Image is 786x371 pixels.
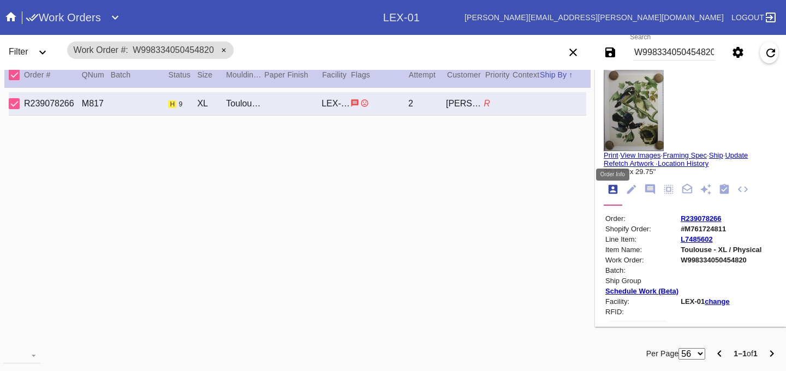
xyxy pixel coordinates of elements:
a: Ship [709,151,723,159]
div: R239078266 [24,99,82,109]
ng-md-icon: Measurements [663,183,675,196]
label: Per Page [646,347,679,360]
span: Filter [9,47,28,56]
td: RFID: [605,307,679,316]
span: ↑ [569,70,573,79]
td: Facility: [605,297,679,306]
span: Hold [168,100,176,108]
div: Ship By ↑ [540,68,586,81]
a: R239078266 [681,214,721,223]
td: Ship Group [605,276,679,285]
a: Update [725,151,748,159]
div: Facility [322,68,351,81]
a: Framing Spec [663,151,707,159]
div: of [734,347,758,360]
div: Paper Finish [264,68,322,81]
button: Settings [727,41,749,63]
div: M817 [82,99,111,109]
ng-md-icon: Notes [644,183,656,196]
ng-md-icon: Package Note [681,183,693,196]
div: Flags [351,68,409,81]
span: return [360,98,369,107]
div: Order # [24,68,82,81]
span: Order Info [600,171,625,177]
div: Context [513,68,540,81]
div: Moulding / Mat [226,68,264,81]
span: Logout [731,13,764,22]
span: Priority [485,70,510,79]
a: Logout [728,8,777,27]
div: LEX-01 [321,99,350,109]
span: W998334050454820 [133,45,214,55]
div: LEX-01 [383,11,420,24]
ng-md-icon: Workflow [718,183,730,196]
div: 2 [408,99,446,109]
div: Toulouse / Sage [226,99,264,109]
div: FilterExpand [4,37,61,68]
button: Expand [104,7,126,28]
md-checkbox: Select All [9,66,25,83]
div: XL [197,99,226,109]
ng-md-icon: JSON Files [737,183,749,196]
td: Order: [605,214,679,223]
b: 1–1 [734,349,747,358]
td: Line Item: [605,235,679,244]
span: Has instructions from customer. Has instructions from business. [350,98,359,107]
ng-md-icon: Add Ons [700,183,712,196]
button: Save filters [599,41,621,63]
div: Customer [447,68,485,81]
button: Clear filters [562,41,584,63]
td: Toulouse - XL / Physical [680,245,762,254]
td: Batch: [605,266,679,275]
div: Batch [111,68,169,81]
a: L7485602 [681,235,713,243]
div: QNum [82,68,111,81]
button: Assign RFID [610,321,666,341]
div: · · · · [604,151,777,176]
div: Size [197,68,226,81]
span: Size [197,70,212,79]
md-select: download-file: Download... [3,347,40,363]
a: [PERSON_NAME][EMAIL_ADDRESS][PERSON_NAME][DOMAIN_NAME] [465,13,724,22]
td: Item Name: [605,245,679,254]
span: Ship By [540,70,567,79]
span: 9 workflow steps remaining [179,100,183,108]
ng-md-icon: Order Info [607,183,619,196]
button: Expand [32,41,53,63]
a: change [705,297,730,306]
span: R [484,99,490,108]
button: Previous Page [708,343,730,364]
span: Work Order # [74,45,128,55]
td: LEX-01 [680,297,762,306]
button: Next Page [761,343,783,364]
b: 1 [753,349,758,358]
div: Work OrdersExpand [26,7,383,28]
button: Refresh [760,41,778,63]
span: h [170,100,175,108]
a: Location History [658,159,708,167]
td: Work Order: [605,255,679,265]
div: 20.125" x 29.75" [604,167,777,176]
ng-md-icon: Work Order Fields [626,183,638,196]
ng-md-icon: Clear filters [567,52,580,61]
td: #M761724811 [680,224,762,234]
md-checkbox: Select Work Order [9,97,25,111]
td: W998334050454820 [680,255,762,265]
a: Schedule Work (Beta) [605,287,678,295]
div: Attempt [409,68,447,81]
a: Refetch Artwork · [604,159,658,167]
div: Status [168,68,197,81]
a: View Images [620,151,660,159]
h1: Work Orders [26,9,101,26]
div: Select Work OrderR239078266M817Hold 9 workflow steps remainingXLToulouse / SageLEX-012[PERSON_NAM... [9,92,586,116]
a: Print [604,151,618,159]
span: 9 [179,100,183,108]
div: Priority [485,68,513,81]
td: Shopify Order: [605,224,679,234]
img: c_inside,w_600,h_600.auto [604,69,664,151]
div: [PERSON_NAME] [446,99,484,109]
